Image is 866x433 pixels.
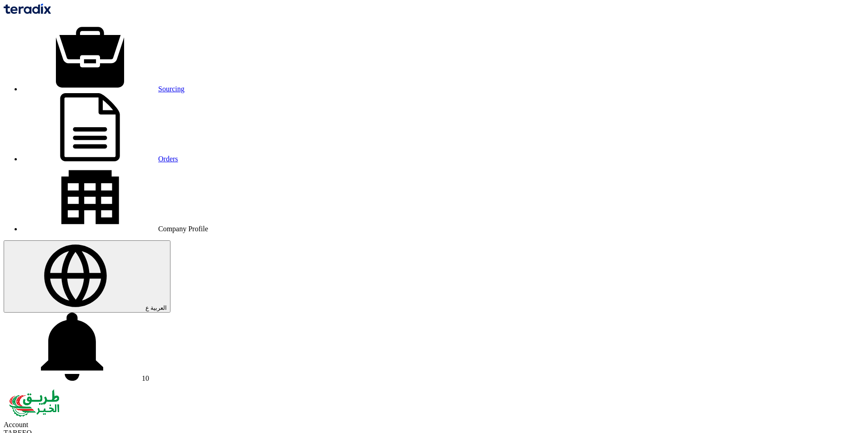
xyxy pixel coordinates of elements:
div: Account [4,421,862,429]
img: Screenshot___1727703618088.png [4,383,65,419]
span: ع [145,304,149,311]
button: العربية ع [4,240,170,313]
a: Orders [22,155,178,163]
span: العربية [150,304,167,311]
a: Sourcing [22,85,185,93]
span: 10 [142,374,149,382]
img: Teradix logo [4,4,51,14]
a: Company Profile [22,225,208,233]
